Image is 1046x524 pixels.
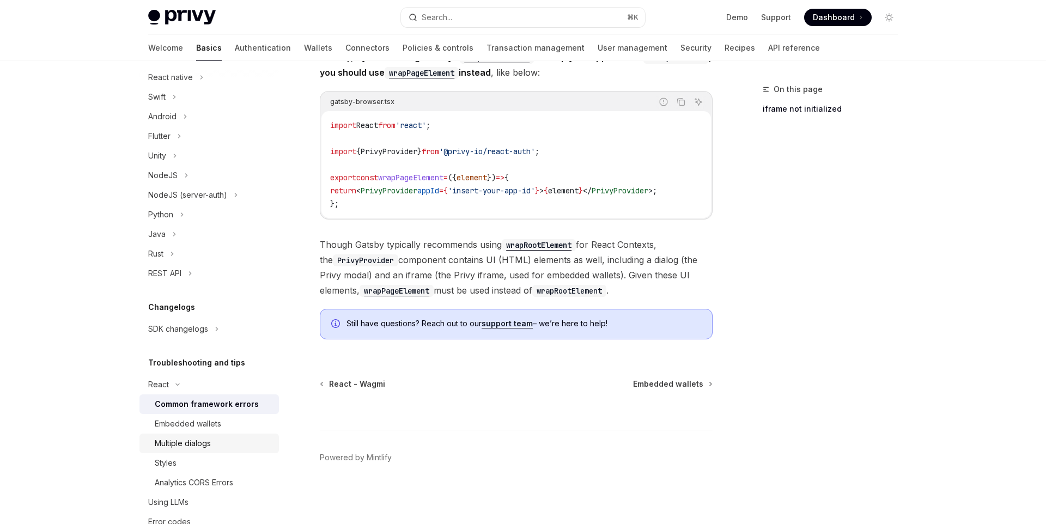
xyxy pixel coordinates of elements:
code: wrapPageElement [360,285,434,297]
span: PrivyProvider [592,186,648,196]
a: Common framework errors [139,394,279,414]
div: NodeJS [148,169,178,182]
a: User management [598,35,667,61]
span: Still have questions? Reach out to our – we’re here to help! [346,318,701,329]
span: React - Wagmi [329,379,385,389]
a: wrapPageElement [360,285,434,296]
code: PrivyProvider [333,254,398,266]
a: Connectors [345,35,390,61]
a: API reference [768,35,820,61]
span: </ [583,186,592,196]
a: Support [761,12,791,23]
code: wrapRootElement [532,285,606,297]
span: from [422,147,439,156]
img: light logo [148,10,216,25]
svg: Info [331,319,342,330]
span: Dashboard [813,12,855,23]
span: On this page [774,83,823,96]
button: Toggle Android section [139,107,279,126]
span: React [356,120,378,130]
a: Using LLMs [139,492,279,512]
button: Ask AI [691,95,706,109]
span: ({ [448,173,457,182]
button: Report incorrect code [656,95,671,109]
a: Analytics CORS Errors [139,473,279,492]
div: Embedded wallets [155,417,221,430]
button: Toggle Rust section [139,244,279,264]
a: Security [680,35,711,61]
a: Powered by Mintlify [320,452,392,463]
div: Multiple dialogs [155,437,211,450]
a: wrapRootElement [502,239,576,250]
button: Toggle React section [139,375,279,394]
button: Toggle Swift section [139,87,279,107]
a: support team [482,319,533,328]
div: Swift [148,90,166,103]
div: Analytics CORS Errors [155,476,233,489]
a: Embedded wallets [139,414,279,434]
a: Transaction management [486,35,585,61]
h5: Troubleshooting and tips [148,356,245,369]
span: Though Gatsby typically recommends using for React Contexts, the component contains UI (HTML) ele... [320,237,713,298]
div: gatsby-browser.tsx [330,95,394,109]
a: Recipes [725,35,755,61]
a: wrapRootElement [460,52,534,63]
a: Dashboard [804,9,872,26]
a: Welcome [148,35,183,61]
a: Basics [196,35,222,61]
span: ; [426,120,430,130]
div: Rust [148,247,163,260]
span: PrivyProvider [361,186,417,196]
button: Toggle Flutter section [139,126,279,146]
div: Styles [155,456,177,470]
a: iframe not initialized [763,100,907,118]
span: > [539,186,544,196]
div: Java [148,228,166,241]
span: = [439,186,443,196]
span: }; [330,199,339,209]
button: Toggle Unity section [139,146,279,166]
div: NodeJS (server-auth) [148,188,227,202]
button: Toggle NodeJS (server-auth) section [139,185,279,205]
span: { [544,186,548,196]
a: Wallets [304,35,332,61]
div: Unity [148,149,166,162]
span: element [548,186,579,196]
a: React - Wagmi [321,379,385,389]
span: { [504,173,509,182]
code: wrapPageElement [385,67,459,79]
div: REST API [148,267,181,280]
span: } [535,186,539,196]
span: return [330,186,356,196]
span: } [579,186,583,196]
a: Demo [726,12,748,23]
a: Authentication [235,35,291,61]
span: 'react' [396,120,426,130]
span: from [378,120,396,130]
button: Toggle REST API section [139,264,279,283]
button: Toggle Python section [139,205,279,224]
span: }) [487,173,496,182]
span: import [330,147,356,156]
div: Android [148,110,177,123]
span: '@privy-io/react-auth' [439,147,535,156]
span: import [330,120,356,130]
span: const [356,173,378,182]
a: Styles [139,453,279,473]
button: Toggle NodeJS section [139,166,279,185]
span: Namely, , like below: [320,50,713,80]
div: Flutter [148,130,171,143]
a: Embedded wallets [633,379,711,389]
div: Common framework errors [155,398,259,411]
a: wrapPageElement [385,67,459,78]
span: ⌘ K [627,13,638,22]
span: PrivyProvider [361,147,417,156]
span: appId [417,186,439,196]
button: Open search [401,8,645,27]
span: ; [653,186,657,196]
span: < [356,186,361,196]
span: } [417,147,422,156]
button: Toggle Java section [139,224,279,244]
button: Toggle SDK changelogs section [139,319,279,339]
span: = [443,173,448,182]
